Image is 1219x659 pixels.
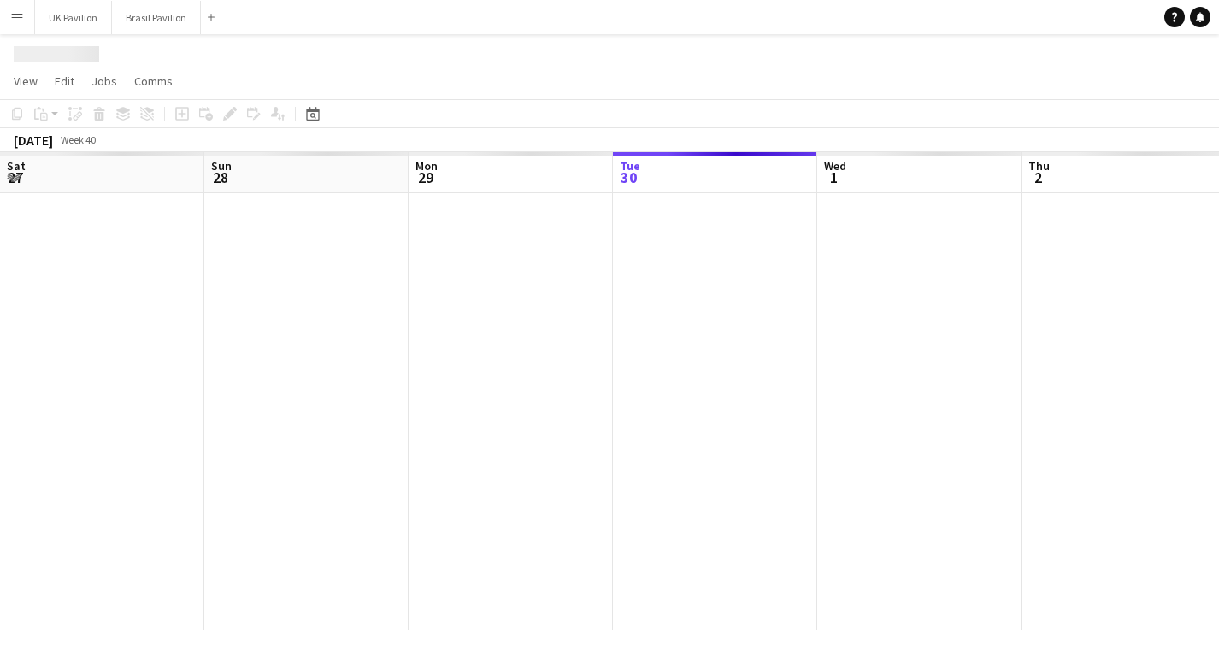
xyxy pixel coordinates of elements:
span: 28 [209,168,232,187]
span: Sat [7,158,26,174]
a: Jobs [85,70,124,92]
span: Jobs [91,74,117,89]
span: Week 40 [56,133,99,146]
a: View [7,70,44,92]
span: Wed [824,158,846,174]
span: View [14,74,38,89]
div: [DATE] [14,132,53,149]
span: 29 [413,168,438,187]
a: Comms [127,70,180,92]
a: Edit [48,70,81,92]
span: 27 [4,168,26,187]
button: Brasil Pavilion [112,1,201,34]
span: 30 [617,168,640,187]
button: UK Pavilion [35,1,112,34]
span: Comms [134,74,173,89]
span: Tue [620,158,640,174]
span: Sun [211,158,232,174]
span: Mon [415,158,438,174]
span: 1 [821,168,846,187]
span: Edit [55,74,74,89]
span: 2 [1026,168,1050,187]
span: Thu [1028,158,1050,174]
